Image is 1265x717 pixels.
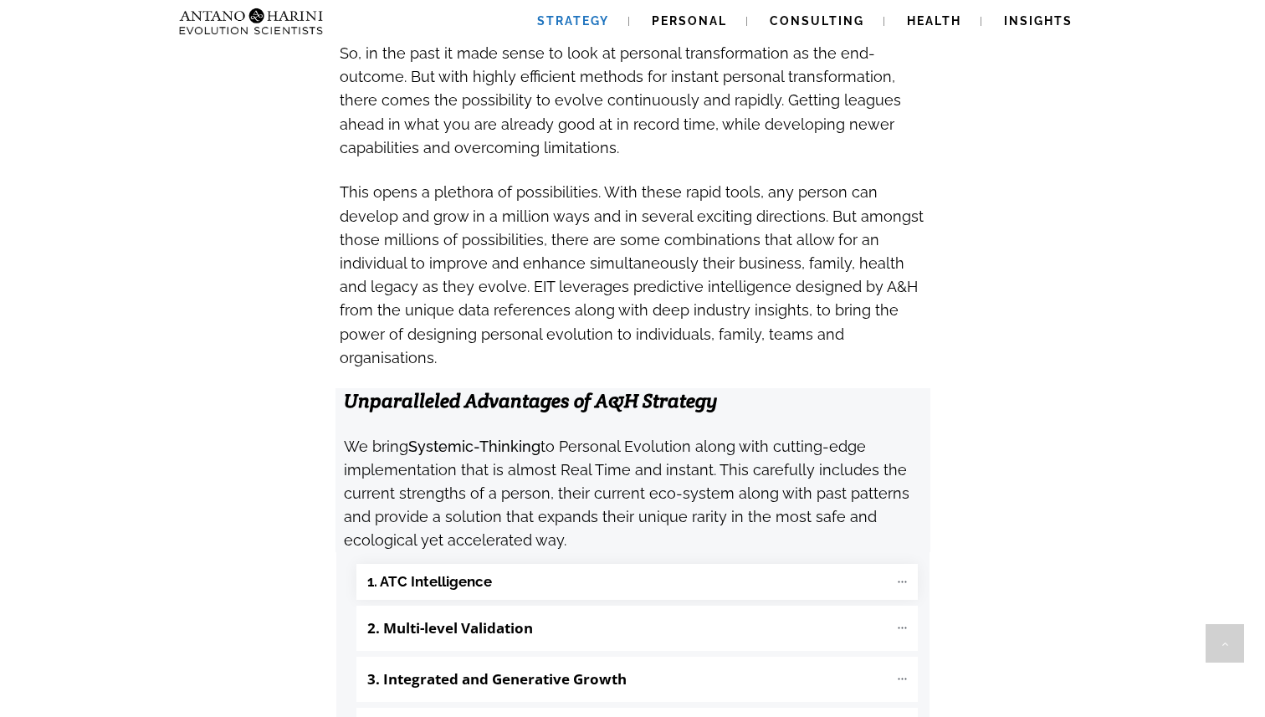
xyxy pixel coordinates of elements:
span: Health [907,14,961,28]
b: 1. ATC Intelligence [367,572,492,592]
strong: Unparalleled Advantages of A&H Strategy [344,388,718,413]
span: This opens a plethora of possibilities. With these rapid tools, any person can develop and grow i... [340,183,924,366]
span: Strategy [537,14,609,28]
strong: Systemic-Thinking [408,438,540,455]
span: Insights [1004,14,1073,28]
span: So, in the past it made sense to look at personal transformation as the end-outcome. But with hig... [340,44,901,156]
span: Consulting [770,14,864,28]
b: 2. Multi-level Validation [367,618,533,638]
b: 3. Integrated and Generative Growth [367,669,627,689]
span: We bring to Personal Evolution along with cutting-edge implementation that is almost Real Time an... [344,438,909,550]
span: Personal [652,14,727,28]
